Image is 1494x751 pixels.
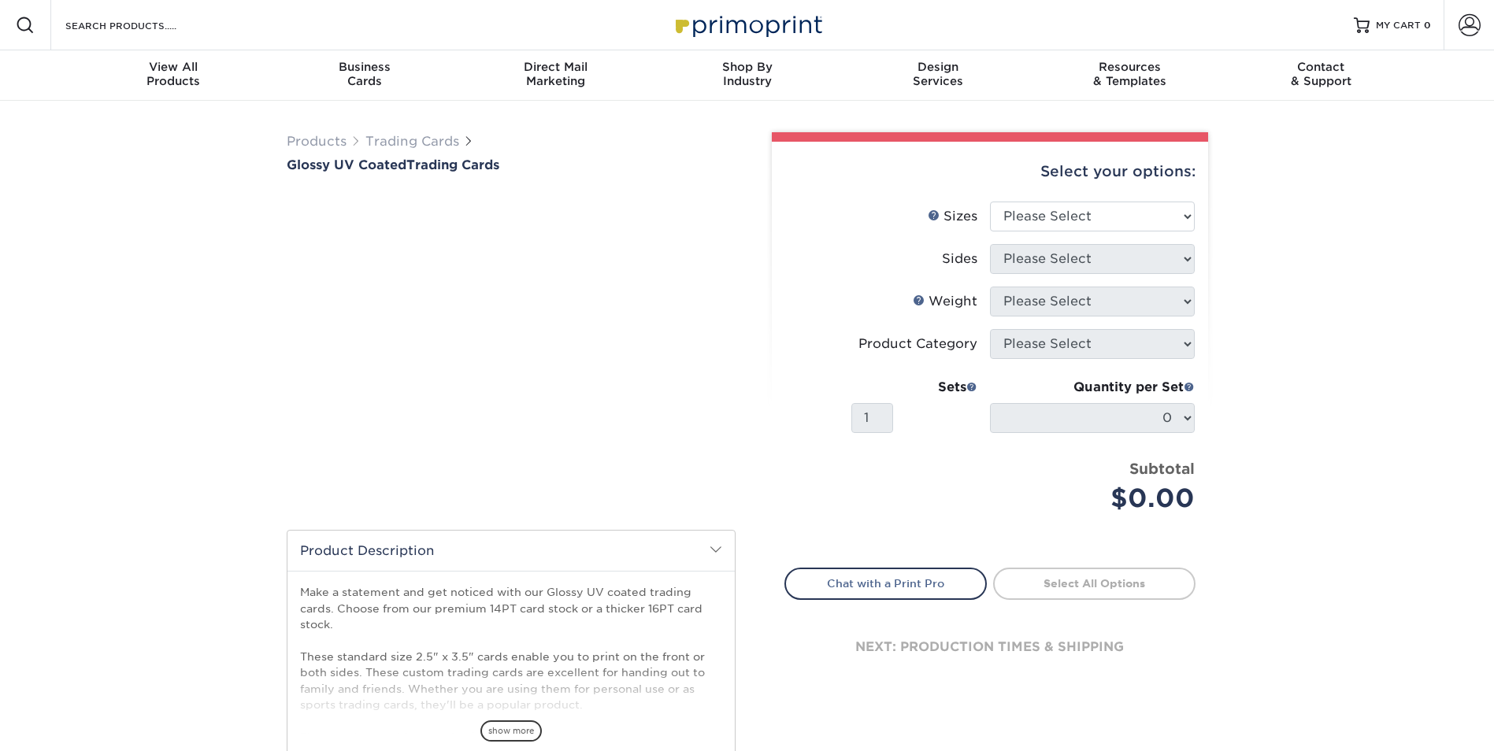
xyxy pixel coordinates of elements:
span: 0 [1424,20,1431,31]
strong: Subtotal [1129,460,1195,477]
input: SEARCH PRODUCTS..... [64,16,217,35]
span: Contact [1225,60,1417,74]
div: Sizes [928,207,977,226]
div: Industry [651,60,843,88]
a: Resources& Templates [1034,50,1225,101]
div: Marketing [460,60,651,88]
div: Product Category [858,335,977,353]
div: Sets [851,378,977,397]
h1: Trading Cards [287,157,736,172]
a: Glossy UV CoatedTrading Cards [287,157,736,172]
a: BusinessCards [269,50,460,101]
span: Resources [1034,60,1225,74]
span: MY CART [1376,19,1421,32]
div: Cards [269,60,460,88]
span: Direct Mail [460,60,651,74]
a: Chat with a Print Pro [784,568,987,599]
div: Select your options: [784,142,1196,202]
div: Services [843,60,1034,88]
img: Trading Cards 01 [465,473,504,512]
span: Glossy UV Coated [287,157,406,172]
div: Quantity per Set [990,378,1195,397]
a: Shop ByIndustry [651,50,843,101]
a: Trading Cards [365,134,459,149]
span: Shop By [651,60,843,74]
span: show more [480,720,542,742]
span: Design [843,60,1034,74]
div: Sides [942,250,977,268]
a: Direct MailMarketing [460,50,651,101]
div: Weight [913,292,977,311]
span: View All [78,60,269,74]
div: $0.00 [1002,479,1195,517]
span: Business [269,60,460,74]
a: Products [287,134,347,149]
div: next: production times & shipping [784,600,1196,694]
a: Contact& Support [1225,50,1417,101]
img: Trading Cards 02 [517,473,557,512]
div: Products [78,60,269,88]
div: & Templates [1034,60,1225,88]
div: & Support [1225,60,1417,88]
a: Select All Options [993,568,1196,599]
a: View AllProducts [78,50,269,101]
h2: Product Description [287,531,735,571]
img: Primoprint [669,8,826,42]
a: DesignServices [843,50,1034,101]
